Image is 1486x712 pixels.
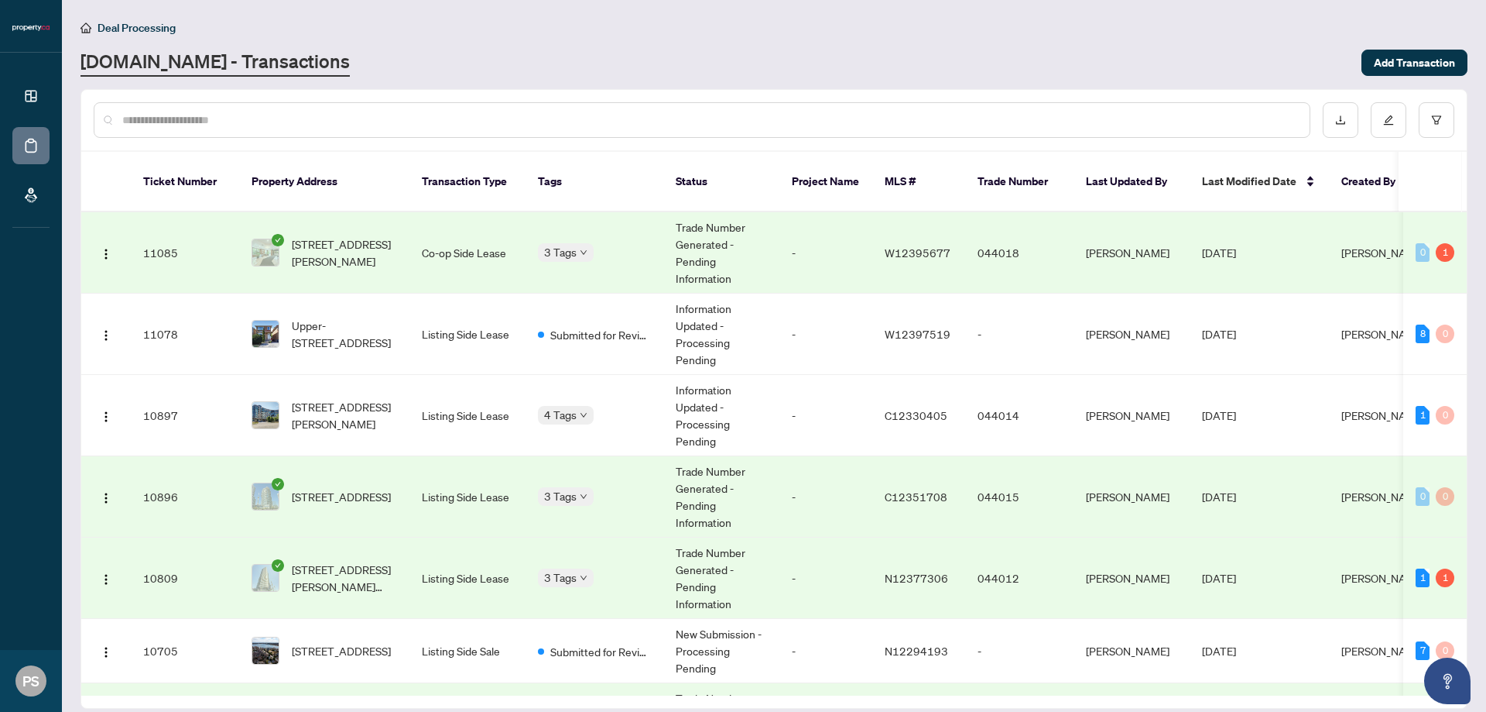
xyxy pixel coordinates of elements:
span: [PERSON_NAME] [1341,327,1425,341]
img: thumbnail-img [252,402,279,428]
td: 10705 [131,619,239,683]
img: Logo [100,646,112,659]
span: [PERSON_NAME] [1341,490,1425,504]
td: - [779,456,872,538]
span: [PERSON_NAME] [1341,246,1425,260]
span: check-circle [272,478,284,490]
span: [STREET_ADDRESS][PERSON_NAME][PERSON_NAME] [292,561,397,595]
th: Last Modified Date [1190,152,1329,212]
td: 044015 [965,456,1073,538]
td: 11078 [131,294,239,375]
span: check-circle [272,234,284,246]
span: home [80,22,91,33]
span: [DATE] [1202,490,1236,504]
button: Add Transaction [1361,50,1467,76]
div: 0 [1436,641,1454,660]
td: - [779,375,872,456]
img: thumbnail-img [252,239,279,266]
span: check-circle [272,559,284,572]
div: 8 [1416,325,1430,343]
div: 0 [1436,487,1454,506]
div: 0 [1416,243,1430,262]
td: [PERSON_NAME] [1073,294,1190,375]
div: 0 [1416,487,1430,506]
td: New Submission - Processing Pending [663,619,779,683]
span: [PERSON_NAME] [1341,408,1425,422]
img: Logo [100,573,112,586]
button: Logo [94,240,118,265]
button: filter [1419,102,1454,138]
span: [PERSON_NAME] [1341,571,1425,585]
img: logo [12,23,50,33]
td: - [965,619,1073,683]
td: [PERSON_NAME] [1073,375,1190,456]
span: [PERSON_NAME] [1341,644,1425,658]
div: 0 [1436,325,1454,343]
span: down [580,411,587,419]
td: Trade Number Generated - Pending Information [663,456,779,538]
div: 1 [1436,569,1454,587]
td: 044012 [965,538,1073,619]
td: Listing Side Lease [409,294,526,375]
span: Submitted for Review [550,326,651,343]
button: Open asap [1424,658,1471,704]
span: W12395677 [885,246,950,260]
span: PS [22,670,39,692]
span: C12330405 [885,408,947,422]
span: 4 Tags [544,406,577,424]
td: - [965,294,1073,375]
span: [STREET_ADDRESS] [292,642,391,659]
span: [STREET_ADDRESS][PERSON_NAME] [292,236,397,270]
td: - [779,619,872,683]
td: - [779,294,872,375]
th: Last Updated By [1073,152,1190,212]
span: C12351708 [885,490,947,504]
td: 10897 [131,375,239,456]
th: Project Name [779,152,872,212]
th: Status [663,152,779,212]
button: Logo [94,484,118,509]
span: edit [1383,115,1394,126]
th: Created By [1329,152,1422,212]
th: Ticket Number [131,152,239,212]
div: 1 [1436,243,1454,262]
td: Information Updated - Processing Pending [663,294,779,375]
td: [PERSON_NAME] [1073,619,1190,683]
button: download [1323,102,1358,138]
span: Last Modified Date [1202,173,1296,190]
td: - [779,538,872,619]
td: - [779,212,872,294]
div: 1 [1416,569,1430,587]
th: Tags [526,152,663,212]
span: filter [1431,115,1442,126]
td: Listing Side Sale [409,619,526,683]
td: Listing Side Lease [409,375,526,456]
td: Listing Side Lease [409,456,526,538]
td: Information Updated - Processing Pending [663,375,779,456]
a: [DOMAIN_NAME] - Transactions [80,49,350,77]
span: N12377306 [885,571,948,585]
span: [DATE] [1202,246,1236,260]
div: 0 [1436,406,1454,425]
img: thumbnail-img [252,321,279,347]
span: Deal Processing [98,21,176,35]
td: 11085 [131,212,239,294]
img: Logo [100,248,112,260]
th: Trade Number [965,152,1073,212]
td: 10896 [131,456,239,538]
td: 044018 [965,212,1073,294]
img: thumbnail-img [252,483,279,510]
button: Logo [94,322,118,346]
th: Property Address [239,152,409,212]
td: Listing Side Lease [409,538,526,619]
span: down [580,574,587,582]
img: Logo [100,329,112,342]
span: 3 Tags [544,243,577,261]
td: [PERSON_NAME] [1073,538,1190,619]
span: Submitted for Review [550,643,651,660]
td: Trade Number Generated - Pending Information [663,212,779,294]
span: download [1335,115,1346,126]
span: down [580,249,587,256]
img: Logo [100,411,112,423]
td: [PERSON_NAME] [1073,456,1190,538]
